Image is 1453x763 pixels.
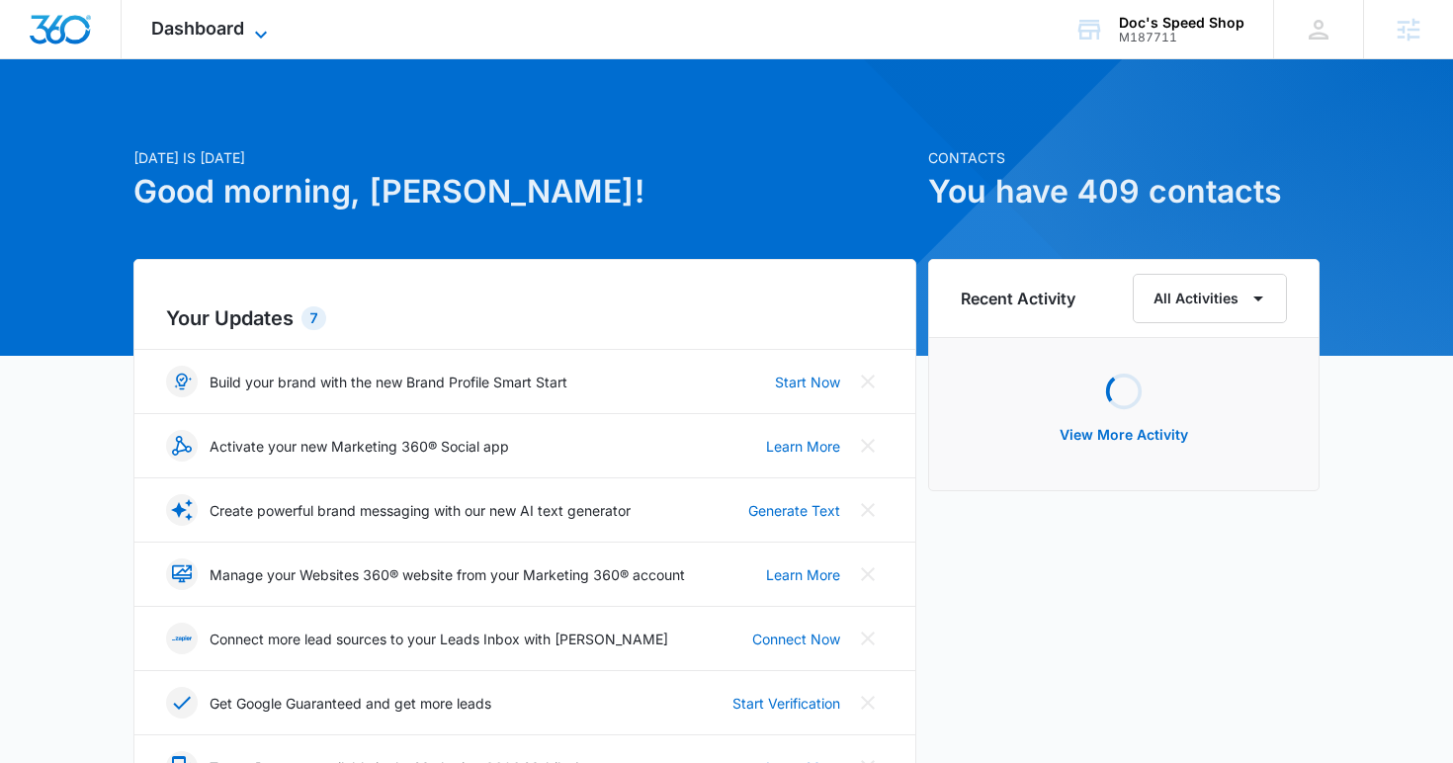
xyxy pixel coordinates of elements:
span: Dashboard [151,18,244,39]
button: Close [852,494,884,526]
p: Build your brand with the new Brand Profile Smart Start [210,372,567,392]
button: All Activities [1133,274,1287,323]
a: Start Now [775,372,840,392]
button: Close [852,623,884,654]
p: Create powerful brand messaging with our new AI text generator [210,500,631,521]
a: Connect Now [752,629,840,649]
p: Get Google Guaranteed and get more leads [210,693,491,714]
button: View More Activity [1040,411,1208,459]
div: account name [1119,15,1244,31]
p: [DATE] is [DATE] [133,147,916,168]
button: Close [852,558,884,590]
button: Close [852,687,884,719]
p: Manage your Websites 360® website from your Marketing 360® account [210,564,685,585]
h2: Your Updates [166,303,884,333]
p: Contacts [928,147,1320,168]
h1: Good morning, [PERSON_NAME]! [133,168,916,215]
p: Connect more lead sources to your Leads Inbox with [PERSON_NAME] [210,629,668,649]
a: Learn More [766,564,840,585]
a: Start Verification [732,693,840,714]
h1: You have 409 contacts [928,168,1320,215]
a: Learn More [766,436,840,457]
div: 7 [301,306,326,330]
button: Close [852,430,884,462]
div: account id [1119,31,1244,44]
p: Activate your new Marketing 360® Social app [210,436,509,457]
button: Close [852,366,884,397]
h6: Recent Activity [961,287,1075,310]
a: Generate Text [748,500,840,521]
